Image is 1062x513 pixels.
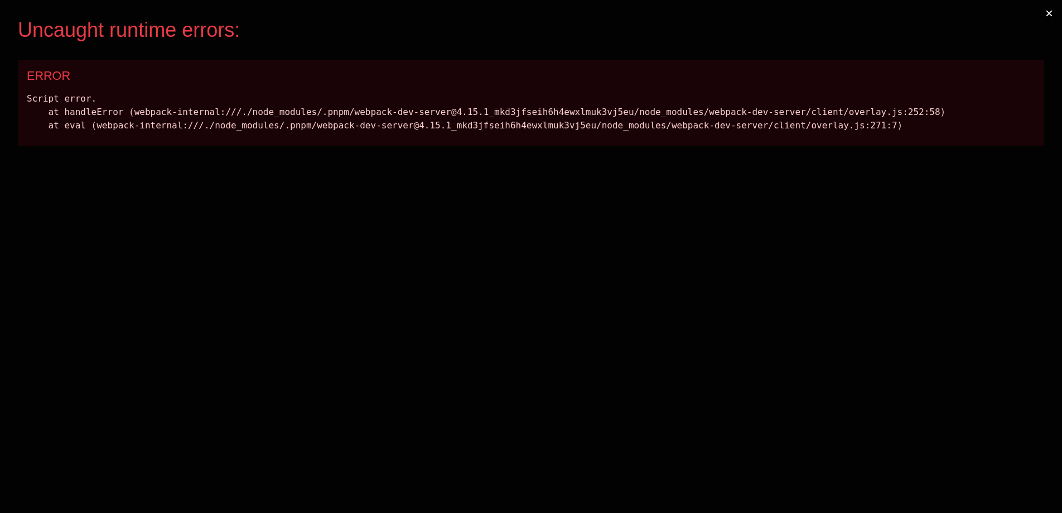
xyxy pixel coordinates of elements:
[27,92,1035,132] div: Script error. at handleError (webpack-internal:///./node_modules/.pnpm/webpack-dev-server@4.15.2_...
[27,69,1035,83] div: ERROR
[18,18,1026,42] div: Uncaught runtime errors:
[27,92,1035,132] div: Script error. at handleError (webpack-internal:///./node_modules/.pnpm/webpack-dev-server@4.15.1_...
